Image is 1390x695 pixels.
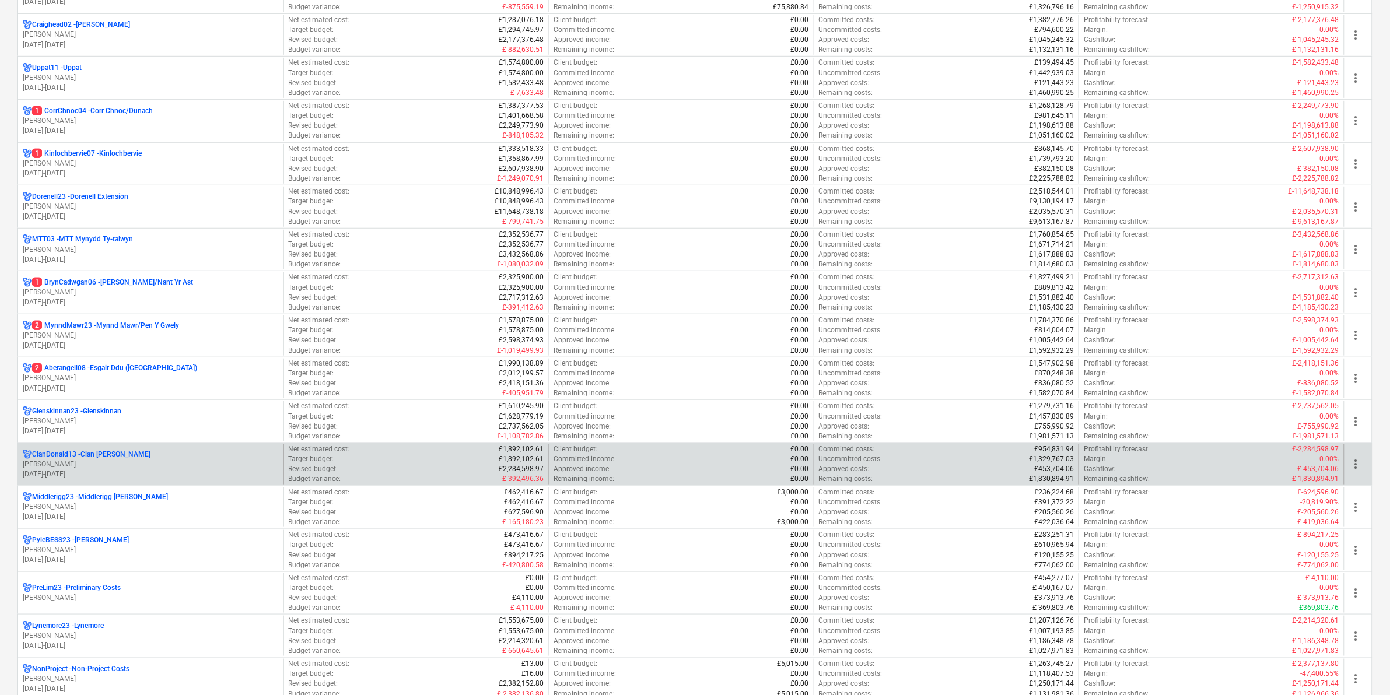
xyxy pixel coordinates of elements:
[1298,78,1339,88] p: £-121,443.23
[502,2,544,12] p: £-875,559.19
[289,25,334,35] p: Target budget :
[289,217,341,227] p: Budget variance :
[510,88,544,98] p: £-7,633.48
[819,58,875,68] p: Committed costs :
[1029,2,1074,12] p: £1,326,796.16
[23,149,279,178] div: 1Kinlochbervie07 -Kinlochbervie[PERSON_NAME][DATE]-[DATE]
[1084,207,1115,217] p: Cashflow :
[23,426,279,436] p: [DATE] - [DATE]
[23,450,279,479] div: ClanDonald13 -Clan [PERSON_NAME][PERSON_NAME][DATE]-[DATE]
[1029,35,1074,45] p: £1,045,245.32
[23,192,279,222] div: Dorenell23 -Dorenell Extension[PERSON_NAME][DATE]-[DATE]
[32,192,128,202] p: Dorenell23 - Dorenell Extension
[819,25,883,35] p: Uncommitted costs :
[1034,78,1074,88] p: £121,443.23
[1029,121,1074,131] p: £1,198,613.88
[1293,121,1339,131] p: £-1,198,613.88
[1084,88,1150,98] p: Remaining cashflow :
[23,684,279,694] p: [DATE] - [DATE]
[23,73,279,83] p: [PERSON_NAME]
[1084,15,1150,25] p: Profitability forecast :
[289,196,334,206] p: Target budget :
[23,469,279,479] p: [DATE] - [DATE]
[791,121,809,131] p: £0.00
[1293,2,1339,12] p: £-1,250,915.32
[1029,217,1074,227] p: £9,613,167.87
[23,583,32,593] div: Project has multi currencies enabled
[499,25,544,35] p: £1,294,745.97
[23,535,279,565] div: PyleBESS23 -[PERSON_NAME][PERSON_NAME][DATE]-[DATE]
[23,116,279,126] p: [PERSON_NAME]
[1084,217,1150,227] p: Remaining cashflow :
[791,101,809,111] p: £0.00
[23,459,279,469] p: [PERSON_NAME]
[23,664,32,674] div: Project has multi currencies enabled
[1084,35,1115,45] p: Cashflow :
[289,121,338,131] p: Revised budget :
[289,164,338,174] p: Revised budget :
[819,250,870,259] p: Approved costs :
[1293,45,1339,55] p: £-1,132,131.16
[1029,15,1074,25] p: £1,382,776.26
[554,187,597,196] p: Client budget :
[554,88,614,98] p: Remaining income :
[819,187,875,196] p: Committed costs :
[495,187,544,196] p: £10,848,996.43
[791,144,809,154] p: £0.00
[554,25,616,35] p: Committed income :
[289,259,341,269] p: Budget variance :
[1084,101,1150,111] p: Profitability forecast :
[23,212,279,222] p: [DATE] - [DATE]
[23,555,279,565] p: [DATE] - [DATE]
[1029,45,1074,55] p: £1,132,131.16
[289,131,341,141] p: Budget variance :
[1029,240,1074,250] p: £1,671,714.21
[32,106,153,116] p: CorrChnoc04 - Corr Chnoc/Dunach
[495,207,544,217] p: £11,648,738.18
[289,35,338,45] p: Revised budget :
[497,174,544,184] p: £-1,249,070.91
[23,583,279,603] div: PreLim23 -Preliminary Costs[PERSON_NAME]
[1084,121,1115,131] p: Cashflow :
[819,88,873,98] p: Remaining costs :
[819,217,873,227] p: Remaining costs :
[289,15,350,25] p: Net estimated cost :
[32,535,129,545] p: PyleBESS23 - [PERSON_NAME]
[1293,35,1339,45] p: £-1,045,245.32
[32,149,142,159] p: Kinlochbervie07 - Kinlochbervie
[289,101,350,111] p: Net estimated cost :
[499,154,544,164] p: £1,358,867.99
[499,240,544,250] p: £2,352,536.77
[791,217,809,227] p: £0.00
[1320,240,1339,250] p: 0.00%
[499,101,544,111] p: £1,387,377.53
[791,88,809,98] p: £0.00
[1084,154,1108,164] p: Margin :
[791,164,809,174] p: £0.00
[1293,207,1339,217] p: £-2,035,570.31
[1084,25,1108,35] p: Margin :
[554,2,614,12] p: Remaining income :
[1084,187,1150,196] p: Profitability forecast :
[23,416,279,426] p: [PERSON_NAME]
[32,278,193,287] p: BrynCadwgan06 - [PERSON_NAME]/Nant Yr Ast
[23,321,279,350] div: 2MynndMawr23 -Mynnd Mawr/Pen Y Gwely[PERSON_NAME][DATE]-[DATE]
[791,111,809,121] p: £0.00
[289,88,341,98] p: Budget variance :
[1029,187,1074,196] p: £2,518,544.01
[791,207,809,217] p: £0.00
[791,250,809,259] p: £0.00
[23,331,279,341] p: [PERSON_NAME]
[791,187,809,196] p: £0.00
[819,2,873,12] p: Remaining costs :
[819,196,883,206] p: Uncommitted costs :
[791,259,809,269] p: £0.00
[23,373,279,383] p: [PERSON_NAME]
[32,450,150,459] p: ClanDonald13 - Clan [PERSON_NAME]
[23,106,32,116] div: Project has multi currencies enabled
[1349,629,1363,643] span: more_vert
[1332,639,1390,695] iframe: Chat Widget
[1084,111,1108,121] p: Margin :
[819,101,875,111] p: Committed costs :
[1029,101,1074,111] p: £1,268,128.79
